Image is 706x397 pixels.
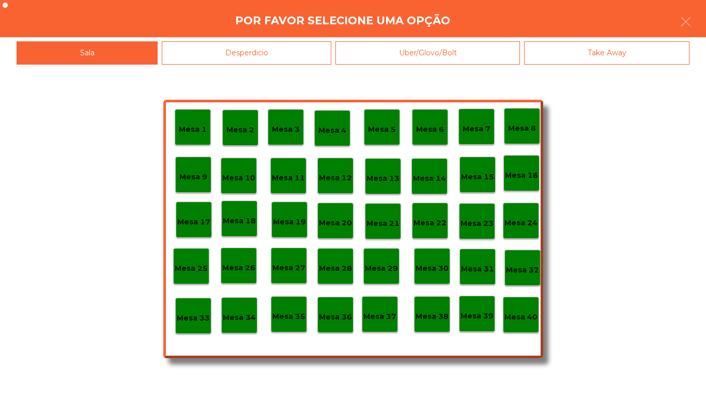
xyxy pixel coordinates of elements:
p: Mesa 18 [223,215,256,227]
p: Mesa 7 [463,123,490,135]
p: Mesa 2 [226,124,254,136]
div: Take Away [524,41,689,65]
p: Mesa 35 [272,311,305,323]
p: Mesa 37 [363,311,396,323]
p: Mesa 22 [413,217,447,229]
p: Mesa 5 [368,124,396,135]
p: Mesa 38 [416,311,449,323]
p: Mesa 19 [273,216,306,228]
p: Mesa 4 [318,125,346,136]
p: Mesa 6 [416,124,444,135]
p: Mesa 29 [365,263,398,274]
p: Mesa 9 [179,171,207,183]
p: Mesa 10 [222,172,255,184]
p: Mesa 23 [461,218,494,230]
p: Mesa 39 [461,310,494,322]
p: Mesa 16 [505,170,538,181]
p: Mesa 28 [319,263,352,274]
p: Mesa 30 [416,263,449,274]
p: Mesa 14 [413,173,446,185]
div: Uber/Glovo/Bolt [335,41,520,65]
p: Mesa 21 [366,218,400,230]
div: Desperdicio [162,41,331,65]
p: Mesa 34 [223,312,256,324]
p: Mesa 26 [222,262,255,274]
p: Mesa 36 [319,311,352,323]
p: Mesa 24 [504,217,538,229]
p: Mesa 33 [177,312,210,324]
p: Mesa 27 [272,262,305,274]
p: Mesa 13 [366,173,400,185]
p: Mesa 20 [319,217,352,229]
p: Mesa 1 [179,124,207,135]
p: Mesa 32 [506,264,539,276]
p: Mesa 12 [319,172,352,184]
h4: Por favor selecione uma opção [235,13,450,28]
p: Mesa 25 [175,263,208,274]
p: Mesa 15 [461,171,494,183]
p: Mesa 8 [508,123,536,134]
p: Mesa 17 [177,216,210,228]
p: Mesa 3 [272,124,300,135]
div: Sala [17,41,158,65]
p: Mesa 11 [272,172,305,184]
p: Mesa 40 [504,311,538,323]
p: Mesa 31 [461,263,494,275]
